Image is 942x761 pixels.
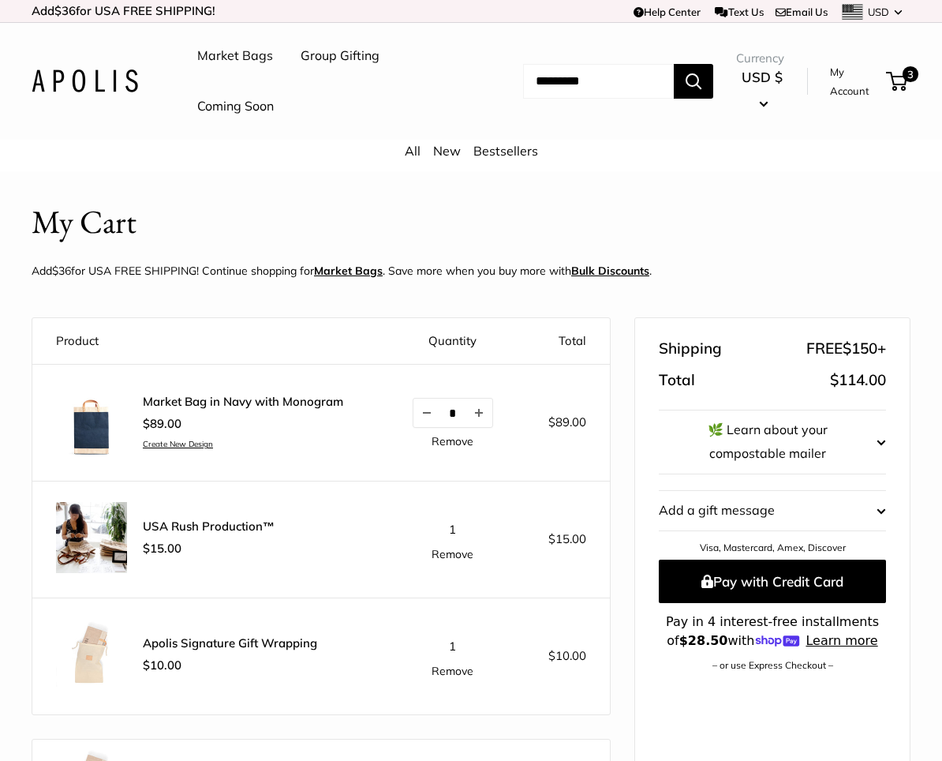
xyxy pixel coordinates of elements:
[903,66,918,82] span: 3
[888,72,907,91] a: 3
[742,69,783,85] span: USD $
[449,639,456,654] span: 1
[52,264,71,278] span: $36
[433,143,461,159] a: New
[197,95,274,118] a: Coming Soon
[32,69,138,92] img: Apolis
[659,698,886,740] iframe: PayPal-paypal
[413,399,440,427] button: Decrease quantity by 1
[465,399,492,427] button: Increase quantity by 1
[473,143,538,159] a: Bestsellers
[715,6,763,18] a: Text Us
[143,416,181,431] span: $89.00
[571,264,649,278] u: Bulk Discounts
[523,64,674,99] input: Search...
[440,407,465,420] input: Quantity
[301,44,379,68] a: Group Gifting
[143,541,181,556] span: $15.00
[700,542,846,553] a: Visa, Mastercard, Amex, Discover
[432,665,473,677] a: Remove
[548,414,586,429] span: $89.00
[776,6,828,18] a: Email Us
[432,549,473,560] a: Remove
[736,47,788,69] span: Currency
[32,261,652,281] p: Add for USA FREE SHIPPING! Continue shopping for . Save more when you buy more with .
[385,318,520,365] th: Quantity
[143,394,343,410] a: Market Bag in Navy with Monogram
[432,436,473,447] a: Remove
[143,635,317,651] a: Apolis Signature Gift Wrapping
[32,318,385,365] th: Product
[197,44,273,68] a: Market Bags
[634,6,701,18] a: Help Center
[449,522,456,537] span: 1
[32,199,136,246] h1: My Cart
[548,531,586,546] span: $15.00
[659,560,886,603] button: Pay with Credit Card
[830,370,886,389] span: $114.00
[712,659,833,671] a: – or use Express Checkout –
[736,65,788,115] button: USD $
[659,410,886,474] button: 🌿 Learn about your compostable mailer
[806,335,886,363] span: FREE +
[520,318,610,365] th: Total
[143,439,343,449] a: Create New Design
[659,491,886,530] button: Add a gift message
[548,648,586,663] span: $10.00
[405,143,421,159] a: All
[54,3,76,18] span: $36
[659,366,695,395] span: Total
[659,335,722,363] span: Shipping
[674,64,713,99] button: Search
[843,339,877,358] span: $150
[56,385,127,456] img: Market Bag in Navy with Monogram
[143,519,275,534] span: USA Rush Production™
[314,264,383,278] a: Market Bags
[868,6,889,18] span: USD
[830,62,880,101] a: My Account
[143,658,181,673] span: $10.00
